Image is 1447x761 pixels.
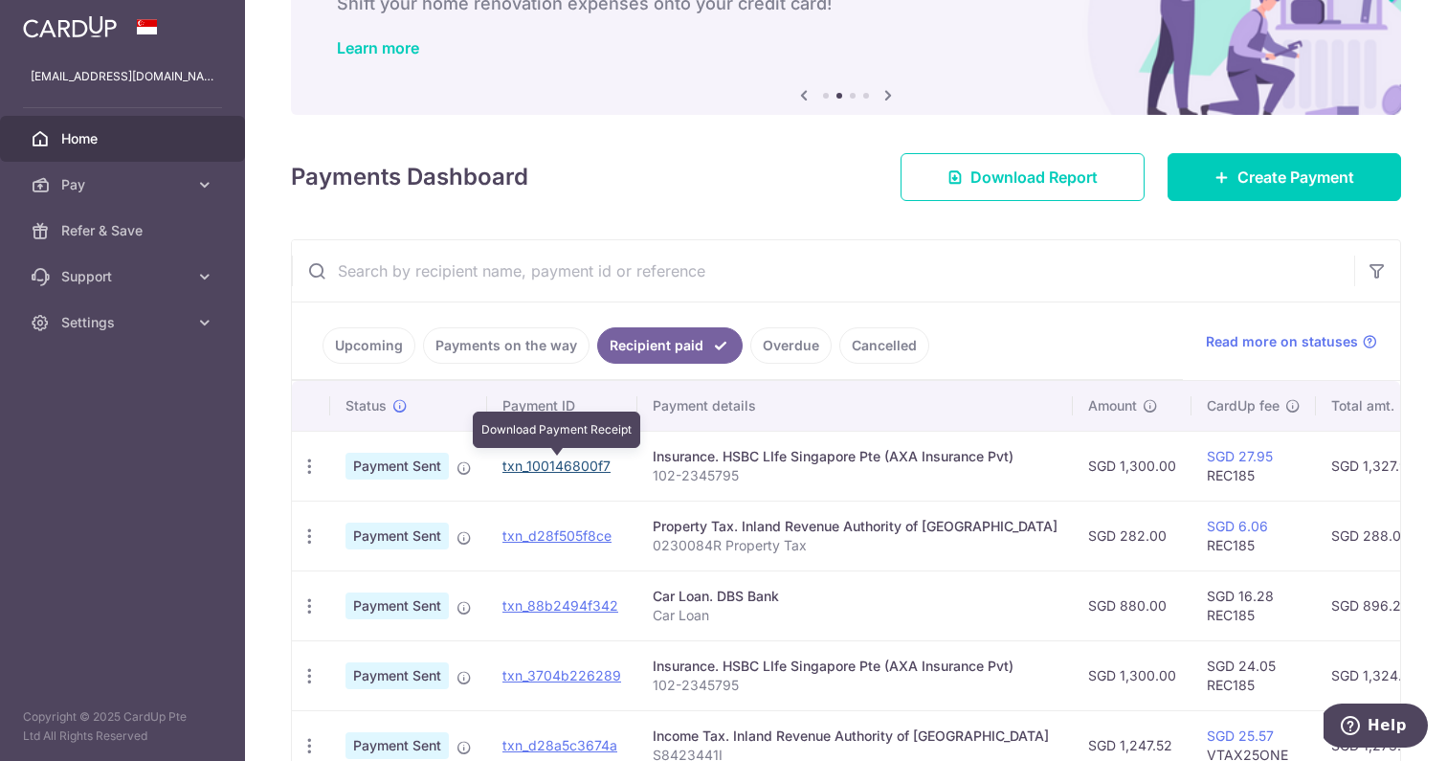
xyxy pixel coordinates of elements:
[653,447,1057,466] div: Insurance. HSBC LIfe Singapore Pte (AXA Insurance Pvt)
[31,67,214,86] p: [EMAIL_ADDRESS][DOMAIN_NAME]
[653,466,1057,485] p: 102-2345795
[345,453,449,480] span: Payment Sent
[292,240,1354,302] input: Search by recipient name, payment id or reference
[1073,640,1191,710] td: SGD 1,300.00
[61,267,188,286] span: Support
[653,517,1057,536] div: Property Tax. Inland Revenue Authority of [GEOGRAPHIC_DATA]
[1331,396,1394,415] span: Total amt.
[345,662,449,689] span: Payment Sent
[1207,448,1273,464] a: SGD 27.95
[1073,571,1191,640] td: SGD 880.00
[901,153,1145,201] a: Download Report
[1324,704,1428,751] iframe: Opens a widget where you can find more information
[345,732,449,759] span: Payment Sent
[487,381,637,431] th: Payment ID
[1191,431,1316,501] td: REC185
[345,593,449,619] span: Payment Sent
[653,587,1057,606] div: Car Loan. DBS Bank
[502,737,617,753] a: txn_d28a5c3674a
[839,327,929,364] a: Cancelled
[61,313,188,332] span: Settings
[637,381,1073,431] th: Payment details
[1316,431,1434,501] td: SGD 1,327.95
[1316,501,1434,571] td: SGD 288.06
[1206,332,1377,351] a: Read more on statuses
[337,38,419,57] a: Learn more
[1088,396,1137,415] span: Amount
[61,129,188,148] span: Home
[653,676,1057,695] p: 102-2345795
[61,221,188,240] span: Refer & Save
[1237,166,1354,189] span: Create Payment
[1316,640,1434,710] td: SGD 1,324.05
[61,175,188,194] span: Pay
[423,327,590,364] a: Payments on the way
[291,160,528,194] h4: Payments Dashboard
[970,166,1098,189] span: Download Report
[653,536,1057,555] p: 0230084R Property Tax
[502,667,621,683] a: txn_3704b226289
[597,327,743,364] a: Recipient paid
[1168,153,1401,201] a: Create Payment
[750,327,832,364] a: Overdue
[1207,518,1268,534] a: SGD 6.06
[1316,571,1434,640] td: SGD 896.28
[1073,501,1191,571] td: SGD 282.00
[1191,501,1316,571] td: REC185
[345,396,387,415] span: Status
[1206,332,1358,351] span: Read more on statuses
[502,527,612,544] a: txn_d28f505f8ce
[502,597,618,614] a: txn_88b2494f342
[1191,571,1316,640] td: SGD 16.28 REC185
[1073,431,1191,501] td: SGD 1,300.00
[323,327,415,364] a: Upcoming
[653,727,1057,746] div: Income Tax. Inland Revenue Authority of [GEOGRAPHIC_DATA]
[1191,640,1316,710] td: SGD 24.05 REC185
[23,15,117,38] img: CardUp
[473,412,640,448] div: Download Payment Receipt
[1207,727,1274,744] a: SGD 25.57
[345,523,449,549] span: Payment Sent
[653,657,1057,676] div: Insurance. HSBC LIfe Singapore Pte (AXA Insurance Pvt)
[653,606,1057,625] p: Car Loan
[1207,396,1280,415] span: CardUp fee
[502,458,611,474] a: txn_100146800f7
